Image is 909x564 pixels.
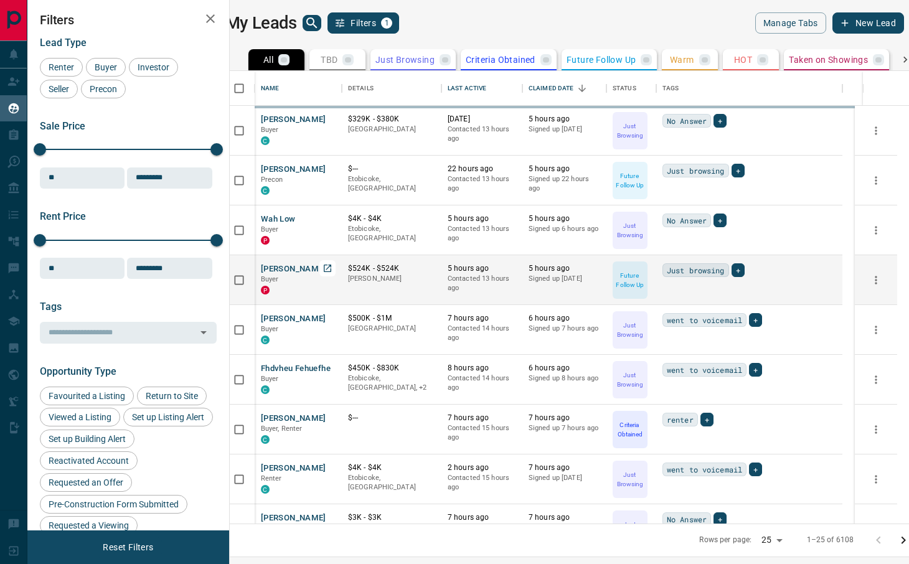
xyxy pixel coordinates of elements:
div: Last Active [448,71,486,106]
button: more [867,370,885,389]
div: Favourited a Listing [40,387,134,405]
button: Open [195,324,212,341]
p: Signed up 6 hours ago [529,224,600,234]
span: + [718,513,722,525]
div: + [749,463,762,476]
span: Buyer [261,126,279,134]
p: Etobicoke, [GEOGRAPHIC_DATA] [348,473,435,492]
button: more [867,420,885,439]
div: + [714,214,727,227]
p: $3K - $3K [348,512,435,523]
p: Just Browsing [614,470,646,489]
div: Return to Site [137,387,207,405]
p: Signed up 7 hours ago [529,423,600,433]
p: 7 hours ago [529,463,600,473]
div: Last Active [441,71,522,106]
span: Renter [261,474,282,482]
p: 7 hours ago [448,413,516,423]
p: 1–25 of 6108 [807,535,854,545]
div: + [714,114,727,128]
span: + [718,214,722,227]
span: Tags [40,301,62,313]
div: Claimed Date [522,71,606,106]
span: Return to Site [141,391,202,401]
span: Just browsing [667,164,725,177]
h2: Filters [40,12,217,27]
p: Warm [670,55,694,64]
p: Etobicoke, [GEOGRAPHIC_DATA] [348,224,435,243]
p: [GEOGRAPHIC_DATA] [348,324,435,334]
div: property.ca [261,236,270,245]
div: Renter [40,58,83,77]
div: Details [342,71,441,106]
p: Criteria Obtained [614,420,646,439]
p: Just Browsing [614,370,646,389]
span: Set up Listing Alert [128,412,209,422]
div: condos.ca [261,186,270,195]
span: Renter [44,62,78,72]
div: + [732,164,745,177]
div: condos.ca [261,136,270,145]
span: Reactivated Account [44,456,133,466]
p: Contacted 15 hours ago [448,473,516,492]
button: Sort [573,80,591,97]
p: 8 hours ago [448,363,516,374]
p: TBD [321,55,337,64]
span: Sale Price [40,120,85,132]
p: Contacted 15 hours ago [448,423,516,443]
div: 25 [756,531,786,549]
div: Requested an Offer [40,473,132,492]
div: Claimed Date [529,71,574,106]
p: Signed up [DATE] [529,473,600,483]
button: Wah Low [261,214,296,225]
p: 5 hours ago [529,114,600,125]
button: [PERSON_NAME] [261,463,326,474]
div: Tags [662,71,679,106]
p: 6 hours ago [529,363,600,374]
div: Precon [81,80,126,98]
div: Requested a Viewing [40,516,138,535]
p: $524K - $524K [348,263,435,274]
span: Rent Price [40,210,86,222]
span: + [753,364,758,376]
p: Contacted 13 hours ago [448,224,516,243]
p: Signed up 8 hours ago [529,374,600,383]
p: $329K - $380K [348,114,435,125]
span: Just browsing [667,264,725,276]
div: + [749,363,762,377]
span: Buyer [261,375,279,383]
div: Reactivated Account [40,451,138,470]
span: renter [667,413,694,426]
p: Future Follow Up [614,271,646,289]
span: + [736,164,740,177]
button: New Lead [832,12,904,34]
p: 7 hours ago [448,512,516,523]
p: 5 hours ago [529,164,600,174]
p: 5 hours ago [529,214,600,224]
p: $4K - $4K [348,463,435,473]
p: Future Follow Up [567,55,636,64]
p: 5 hours ago [448,263,516,274]
span: went to voicemail [667,364,742,376]
div: condos.ca [261,385,270,394]
span: Precon [261,176,283,184]
p: 6 hours ago [529,313,600,324]
button: [PERSON_NAME] [261,413,326,425]
span: + [736,264,740,276]
p: Etobicoke, [GEOGRAPHIC_DATA] [348,174,435,194]
p: 5 hours ago [529,263,600,274]
button: Filters1 [327,12,399,34]
p: Signed up 7 hours ago [529,324,600,334]
p: $500K - $1M [348,313,435,324]
p: 7 hours ago [448,313,516,324]
span: Precon [85,84,121,94]
button: search button [303,15,321,31]
span: Requested an Offer [44,477,128,487]
p: Contacted 12 hours ago [448,523,516,542]
p: Just Browsing [614,520,646,538]
p: $4K - $4K [348,214,435,224]
div: Name [255,71,342,106]
p: Just Browsing [375,55,435,64]
div: Tags [656,71,843,106]
span: + [705,413,709,426]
